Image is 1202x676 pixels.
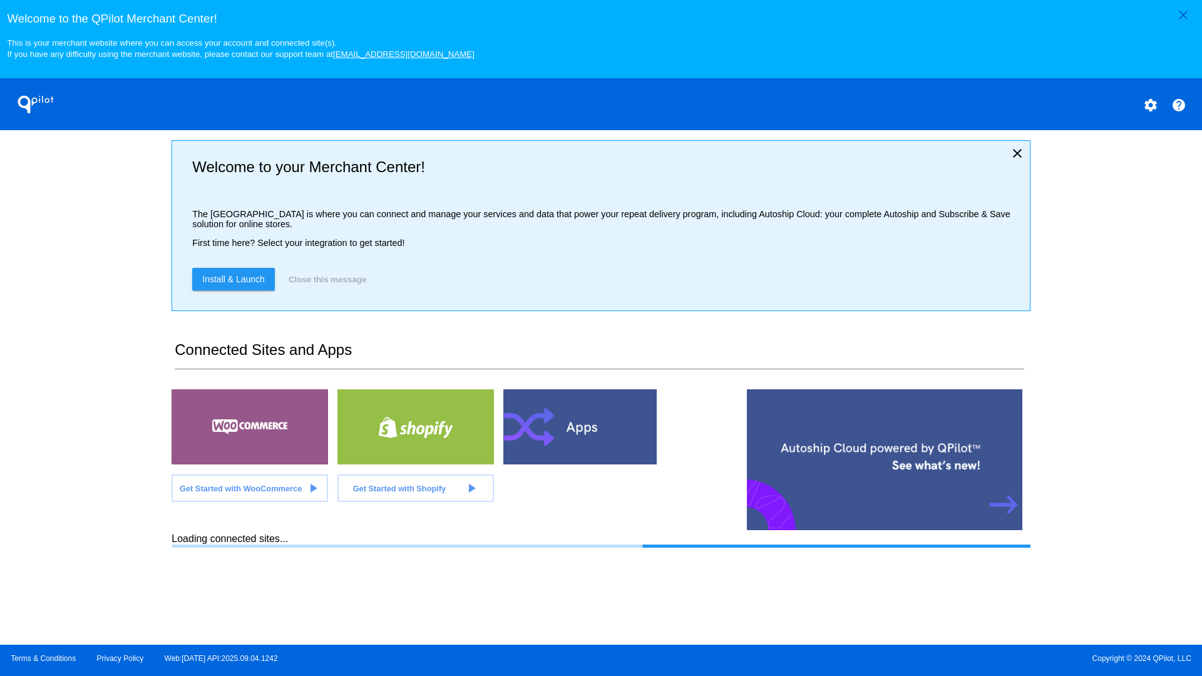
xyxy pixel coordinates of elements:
[612,654,1191,663] span: Copyright © 2024 QPilot, LLC
[165,654,278,663] a: Web:[DATE] API:2025.09.04.1242
[464,481,479,496] mat-icon: play_arrow
[1176,8,1191,23] mat-icon: close
[7,12,1194,26] h3: Welcome to the QPilot Merchant Center!
[11,654,76,663] a: Terms & Conditions
[353,484,446,493] span: Get Started with Shopify
[172,533,1030,548] div: Loading connected sites...
[1143,98,1158,113] mat-icon: settings
[97,654,144,663] a: Privacy Policy
[192,158,1019,176] h2: Welcome to your Merchant Center!
[175,341,1024,369] h2: Connected Sites and Apps
[172,474,328,502] a: Get Started with WooCommerce
[1010,146,1025,161] mat-icon: close
[285,268,370,290] button: Close this message
[192,238,1019,248] p: First time here? Select your integration to get started!
[180,484,302,493] span: Get Started with WooCommerce
[337,474,494,502] a: Get Started with Shopify
[7,38,474,59] small: This is your merchant website where you can access your account and connected site(s). If you hav...
[192,209,1019,229] p: The [GEOGRAPHIC_DATA] is where you can connect and manage your services and data that power your ...
[306,481,321,496] mat-icon: play_arrow
[1171,98,1186,113] mat-icon: help
[192,268,275,290] a: Install & Launch
[202,274,265,284] span: Install & Launch
[333,49,475,59] a: [EMAIL_ADDRESS][DOMAIN_NAME]
[11,92,61,117] h1: QPilot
